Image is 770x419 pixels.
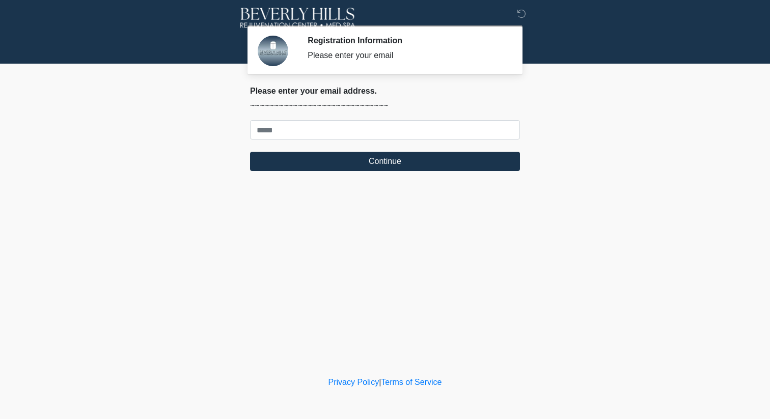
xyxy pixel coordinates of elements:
h2: Please enter your email address. [250,86,520,96]
div: Please enter your email [308,49,505,62]
img: Beverly Hills Rejuvenation Center - Frisco & Highland Park Logo [240,8,355,28]
h2: Registration Information [308,36,505,45]
p: ~~~~~~~~~~~~~~~~~~~~~~~~~~~~~ [250,100,520,112]
a: Privacy Policy [328,378,379,386]
button: Continue [250,152,520,171]
img: Agent Avatar [258,36,288,66]
a: | [379,378,381,386]
a: Terms of Service [381,378,442,386]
